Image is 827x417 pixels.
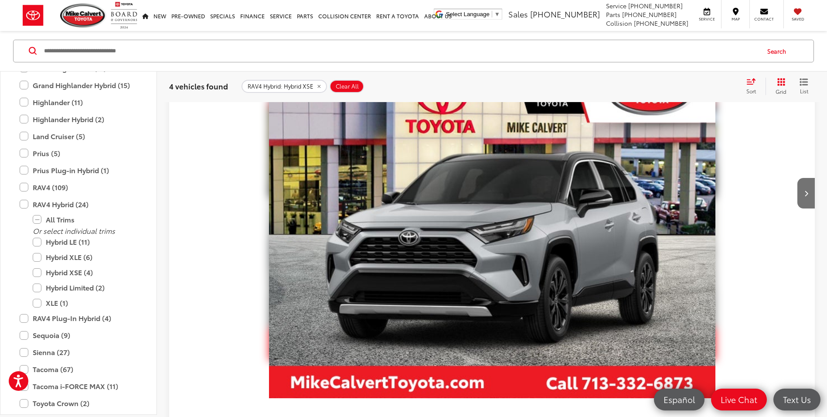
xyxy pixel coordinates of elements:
span: Grid [776,88,786,95]
label: Prius Plug-in Hybrid (1) [20,163,137,178]
img: Mike Calvert Toyota [60,3,106,27]
label: Hybrid XLE (6) [33,250,137,265]
input: Search by Make, Model, or Keyword [43,41,759,62]
a: Text Us [773,389,820,410]
label: RAV4 (109) [20,180,137,195]
label: Hybrid LE (11) [33,235,137,250]
span: [PHONE_NUMBER] [622,10,677,19]
span: Live Chat [716,394,762,405]
label: Highlander Hybrid (2) [20,112,137,127]
img: 2025 Toyota RAV4 Hybrid XSE AWD [269,63,715,398]
span: Español [659,394,699,405]
button: remove RAV4%20Hybrid: Hybrid%20XSE [242,80,327,93]
span: [PHONE_NUMBER] [634,19,688,27]
label: Highlander (11) [20,95,137,110]
a: Select Language​ [446,11,500,17]
span: Select Language [446,11,490,17]
a: Live Chat [711,389,767,410]
span: Collision [606,19,632,27]
span: Sales [508,8,528,20]
span: 4 vehicles found [169,81,228,91]
button: Grid View [766,78,793,95]
label: RAV4 Hybrid (24) [20,197,137,212]
button: Clear All [330,80,364,93]
span: RAV4 Hybrid: Hybrid XSE [248,83,313,90]
span: Text Us [779,394,815,405]
label: Hybrid XSE (4) [33,265,137,280]
button: Next image [797,178,815,208]
button: List View [793,78,815,95]
span: Sort [746,87,756,95]
label: All Trims [33,212,137,227]
span: Contact [754,16,774,22]
label: Hybrid Limited (2) [33,280,137,296]
label: Prius (5) [20,146,137,161]
label: Sienna (27) [20,345,137,360]
span: List [800,87,808,95]
button: Select sort value [742,78,766,95]
span: Saved [788,16,807,22]
span: ▼ [494,11,500,17]
span: Clear All [336,83,359,90]
label: Land Cruiser (5) [20,129,137,144]
a: Español [654,389,704,410]
i: Or select individual trims [33,226,115,236]
label: Sequoia (9) [20,328,137,343]
span: Service [697,16,717,22]
button: Search [759,40,799,62]
span: Service [606,1,626,10]
label: RAV4 Plug-In Hybrid (4) [20,311,137,326]
span: Map [726,16,745,22]
span: Parts [606,10,620,19]
span: [PHONE_NUMBER] [530,8,600,20]
label: Toyota Crown (2) [20,396,137,411]
label: XLE (1) [33,296,137,311]
label: Grand Highlander Hybrid (15) [20,78,137,93]
label: Tacoma (67) [20,362,137,377]
label: Tacoma i-FORCE MAX (11) [20,379,137,394]
span: [PHONE_NUMBER] [628,1,683,10]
